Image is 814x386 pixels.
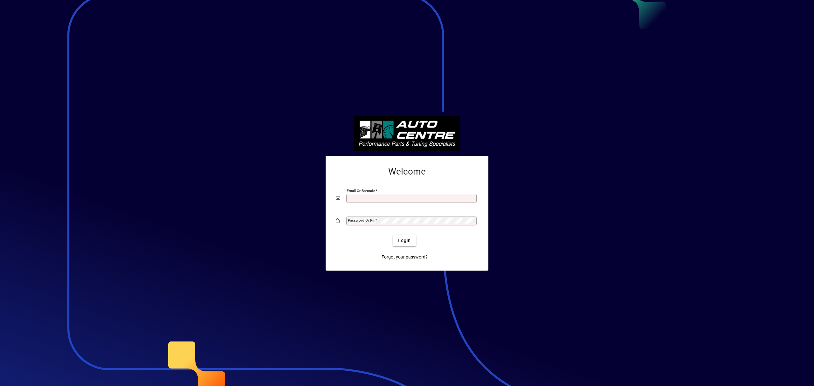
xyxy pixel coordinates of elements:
[347,188,375,193] mat-label: Email or Barcode
[398,237,411,244] span: Login
[379,252,430,263] a: Forgot your password?
[348,218,375,223] mat-label: Password or Pin
[382,254,428,260] span: Forgot your password?
[336,166,478,177] h2: Welcome
[393,235,416,246] button: Login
